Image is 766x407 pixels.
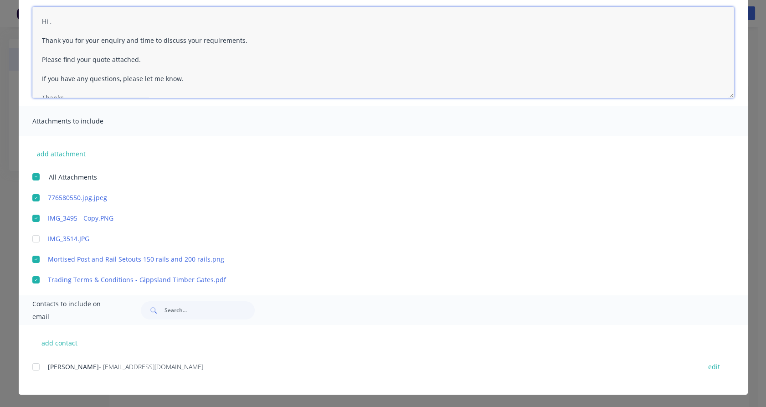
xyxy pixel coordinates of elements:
span: Contacts to include on email [32,298,118,323]
span: [PERSON_NAME] [48,362,99,371]
a: Mortised Post and Rail Setouts 150 rails and 200 rails.png [48,254,692,264]
a: Trading Terms & Conditions - Gippsland Timber Gates.pdf [48,275,692,284]
span: Attachments to include [32,115,133,128]
input: Search... [165,301,255,319]
textarea: Hi , Thank you for your enquiry and time to discuss your requirements. Please find your quote att... [32,7,734,98]
button: add contact [32,336,87,350]
span: - [EMAIL_ADDRESS][DOMAIN_NAME] [99,362,203,371]
a: IMG_3495 - Copy.PNG [48,213,692,223]
a: IMG_3514.JPG [48,234,692,243]
span: All Attachments [49,172,97,182]
button: add attachment [32,147,90,160]
a: 776580550.jpg.jpeg [48,193,692,202]
button: edit [703,361,725,373]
